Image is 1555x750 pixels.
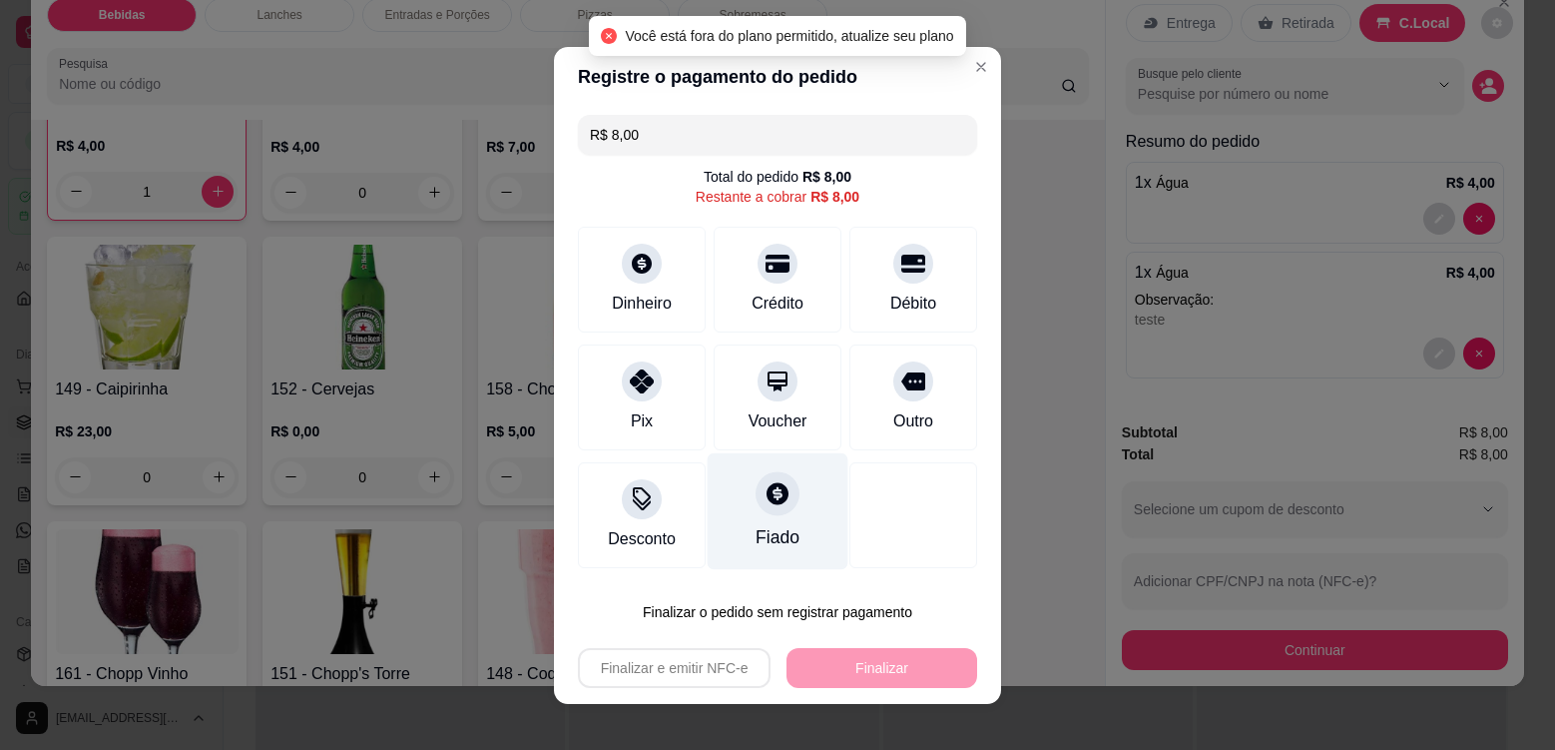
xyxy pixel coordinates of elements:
[578,592,977,632] button: Finalizar o pedido sem registrar pagamento
[625,28,953,44] span: Você está fora do plano permitido, atualize seu plano
[601,28,617,44] span: close-circle
[890,292,936,316] div: Débito
[965,51,997,83] button: Close
[810,187,859,207] div: R$ 8,00
[612,292,672,316] div: Dinheiro
[704,167,851,187] div: Total do pedido
[749,409,807,433] div: Voucher
[631,409,653,433] div: Pix
[752,292,803,316] div: Crédito
[802,167,851,187] div: R$ 8,00
[554,47,1001,107] header: Registre o pagamento do pedido
[893,409,933,433] div: Outro
[756,524,799,550] div: Fiado
[696,187,859,207] div: Restante a cobrar
[608,527,676,551] div: Desconto
[590,115,965,155] input: Ex.: hambúrguer de cordeiro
